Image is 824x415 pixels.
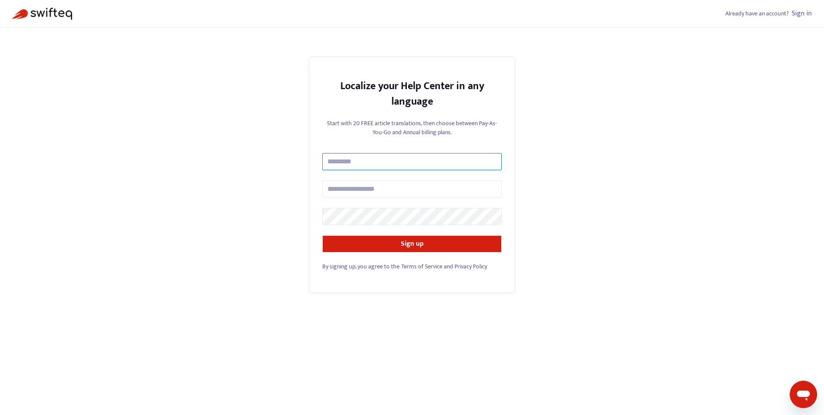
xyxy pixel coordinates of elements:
[790,381,817,408] iframe: Bouton de lancement de la fenêtre de messagerie
[401,262,442,271] a: Terms of Service
[792,8,812,19] a: Sign in
[322,235,502,253] button: Sign up
[725,9,789,18] span: Already have an account?
[322,262,502,271] div: and
[12,8,72,20] img: Swifteq
[322,119,502,137] p: Start with 20 FREE article translations, then choose between Pay-As-You-Go and Annual billing plans.
[340,78,484,110] strong: Localize your Help Center in any language
[322,262,400,271] span: By signing up, you agree to the
[401,238,424,250] strong: Sign up
[454,262,487,271] a: Privacy Policy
